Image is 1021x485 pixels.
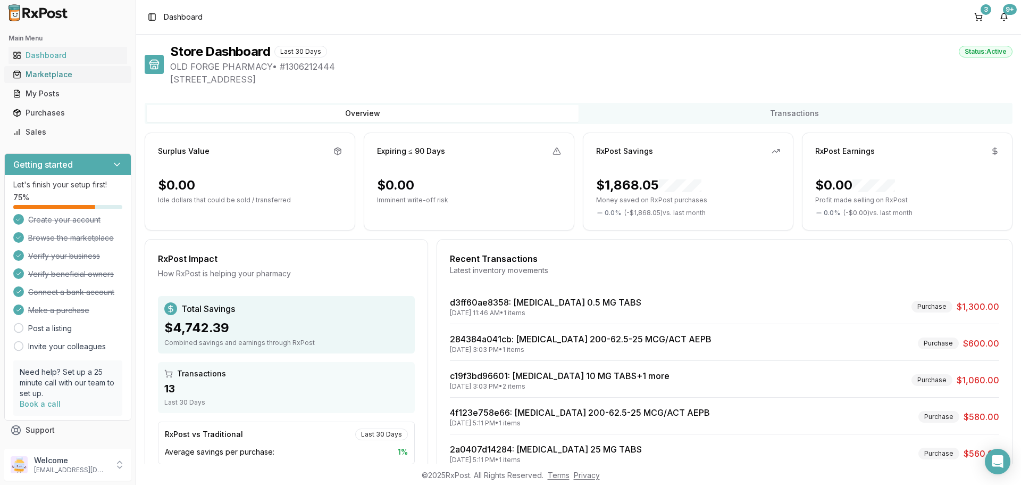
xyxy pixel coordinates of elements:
div: Purchase [911,301,952,313]
h2: Main Menu [9,34,127,43]
div: Recent Transactions [450,252,999,265]
span: $1,300.00 [957,300,999,313]
span: ( - $1,868.05 ) vs. last month [624,209,706,217]
div: RxPost Savings [596,146,653,157]
span: Create your account [28,215,101,225]
nav: breadcrumb [164,12,203,22]
button: Marketplace [4,66,131,83]
div: Latest inventory movements [450,265,999,276]
div: [DATE] 5:11 PM • 1 items [450,419,710,428]
div: Purchase [911,374,952,386]
span: Dashboard [164,12,203,22]
p: Welcome [34,455,108,466]
a: Book a call [20,399,61,408]
button: Overview [147,105,579,122]
p: [EMAIL_ADDRESS][DOMAIN_NAME] [34,466,108,474]
button: Support [4,421,131,440]
button: Dashboard [4,47,131,64]
p: Need help? Set up a 25 minute call with our team to set up. [20,367,116,399]
div: Last 30 Days [164,398,408,407]
h1: Store Dashboard [170,43,270,60]
a: Sales [9,122,127,142]
a: 2a0407d14284: [MEDICAL_DATA] 25 MG TABS [450,444,642,455]
span: Connect a bank account [28,287,114,298]
div: Surplus Value [158,146,210,157]
span: Make a purchase [28,305,89,316]
a: c19f3bd96601: [MEDICAL_DATA] 10 MG TABS+1 more [450,371,669,381]
button: My Posts [4,85,131,102]
div: $0.00 [815,177,895,194]
div: 9+ [1003,4,1017,15]
div: 3 [981,4,991,15]
button: 9+ [995,9,1012,26]
a: Purchases [9,103,127,122]
p: Imminent write-off risk [377,196,561,204]
div: [DATE] 3:03 PM • 1 items [450,346,712,354]
button: Sales [4,124,131,141]
span: 1 % [398,447,408,457]
span: ( - $0.00 ) vs. last month [843,209,913,217]
button: Transactions [579,105,1010,122]
div: Combined savings and earnings through RxPost [164,339,408,347]
a: Post a listing [28,323,72,334]
a: 284384a041cb: [MEDICAL_DATA] 200-62.5-25 MCG/ACT AEPB [450,334,712,344]
span: [STREET_ADDRESS] [170,73,1012,86]
span: Browse the marketplace [28,233,114,243]
h3: Getting started [13,158,73,171]
div: RxPost Earnings [815,146,875,157]
a: Invite your colleagues [28,341,106,352]
div: 13 [164,381,408,396]
span: $560.00 [964,447,999,460]
p: Profit made selling on RxPost [815,196,999,204]
a: Marketplace [9,65,127,84]
div: Purchase [918,338,959,349]
span: 0.0 % [605,209,621,217]
span: OLD FORGE PHARMACY • # 1306212444 [170,60,1012,73]
a: Terms [548,471,570,480]
a: Privacy [574,471,600,480]
div: Marketplace [13,69,123,80]
a: d3ff60ae8358: [MEDICAL_DATA] 0.5 MG TABS [450,297,641,308]
div: Last 30 Days [355,429,408,440]
button: Purchases [4,104,131,121]
div: $1,868.05 [596,177,701,194]
span: 75 % [13,192,29,203]
p: Idle dollars that could be sold / transferred [158,196,342,204]
p: Let's finish your setup first! [13,179,122,190]
div: [DATE] 3:03 PM • 2 items [450,382,669,391]
span: $600.00 [963,337,999,350]
div: $4,742.39 [164,319,408,336]
a: Dashboard [9,46,127,65]
p: Money saved on RxPost purchases [596,196,780,204]
span: Feedback [26,444,62,455]
span: Verify your business [28,251,100,261]
img: User avatar [11,456,28,473]
div: Status: Active [959,46,1012,57]
div: $0.00 [377,177,414,194]
span: $580.00 [964,410,999,423]
a: My Posts [9,84,127,103]
span: Transactions [177,368,226,379]
div: [DATE] 11:46 AM • 1 items [450,309,641,317]
div: Open Intercom Messenger [985,449,1010,474]
div: Purchase [918,448,959,459]
div: How RxPost is helping your pharmacy [158,268,415,279]
a: 4f123e758e66: [MEDICAL_DATA] 200-62.5-25 MCG/ACT AEPB [450,407,710,418]
div: Purchases [13,108,123,118]
div: Sales [13,127,123,137]
span: Total Savings [181,302,235,315]
button: 3 [970,9,987,26]
img: RxPost Logo [4,4,72,21]
div: [DATE] 5:11 PM • 1 items [450,456,642,464]
button: Feedback [4,440,131,459]
span: 0.0 % [824,209,840,217]
span: Verify beneficial owners [28,269,114,280]
span: Average savings per purchase: [165,447,274,457]
div: RxPost Impact [158,252,415,265]
div: Purchase [918,411,959,423]
div: My Posts [13,88,123,99]
div: Last 30 Days [274,46,327,57]
div: Expiring ≤ 90 Days [377,146,445,157]
div: RxPost vs Traditional [165,429,243,440]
